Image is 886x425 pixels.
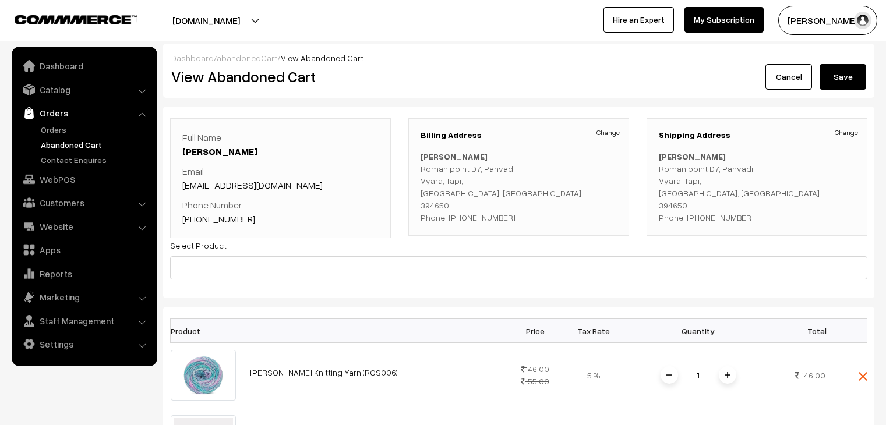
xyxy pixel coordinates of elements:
[506,343,564,408] td: 146.00
[859,372,867,381] img: close
[623,319,774,343] th: Quantity
[421,130,617,140] h3: Billing Address
[15,263,153,284] a: Reports
[659,150,855,224] p: Roman point D7, Panvadi Vyara, Tapi, [GEOGRAPHIC_DATA], [GEOGRAPHIC_DATA] - 394650 Phone: [PHONE_...
[15,169,153,190] a: WebPOS
[774,319,832,343] th: Total
[170,239,227,252] label: Select Product
[182,213,255,225] a: [PHONE_NUMBER]
[171,319,243,343] th: Product
[15,310,153,331] a: Staff Management
[217,53,277,63] a: abandonedCart
[15,192,153,213] a: Customers
[521,376,549,386] strike: 155.00
[765,64,812,90] a: Cancel
[132,6,281,35] button: [DOMAIN_NAME]
[684,7,764,33] a: My Subscription
[182,164,379,192] p: Email
[659,151,726,161] b: [PERSON_NAME]
[182,130,379,158] p: Full Name
[596,127,620,138] a: Change
[38,154,153,166] a: Contact Enquires
[854,12,871,29] img: user
[564,319,623,343] th: Tax Rate
[666,372,672,378] img: minus
[38,123,153,136] a: Orders
[725,372,730,378] img: plusI
[835,127,858,138] a: Change
[182,179,323,191] a: [EMAIL_ADDRESS][DOMAIN_NAME]
[659,130,855,140] h3: Shipping Address
[182,198,379,226] p: Phone Number
[15,334,153,355] a: Settings
[38,139,153,151] a: Abandoned Cart
[15,15,137,24] img: COMMMERCE
[171,68,510,86] h2: View Abandoned Cart
[171,53,214,63] a: Dashboard
[15,239,153,260] a: Apps
[15,216,153,237] a: Website
[171,52,866,64] div: / /
[15,286,153,307] a: Marketing
[421,150,617,224] p: Roman point D7, Panvadi Vyara, Tapi, [GEOGRAPHIC_DATA], [GEOGRAPHIC_DATA] - 394650 Phone: [PHONE_...
[506,319,564,343] th: Price
[182,146,257,157] a: [PERSON_NAME]
[15,79,153,100] a: Catalog
[801,370,825,380] span: 146.00
[250,367,398,377] a: [PERSON_NAME] Knitting Yarn (ROS006)
[171,350,236,401] img: ros006b.jpg
[778,6,877,35] button: [PERSON_NAME]…
[281,53,363,63] span: View Abandoned Cart
[15,55,153,76] a: Dashboard
[15,12,117,26] a: COMMMERCE
[603,7,674,33] a: Hire an Expert
[15,102,153,123] a: Orders
[421,151,488,161] b: [PERSON_NAME]
[820,64,866,90] button: Save
[587,370,600,380] span: 5 %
